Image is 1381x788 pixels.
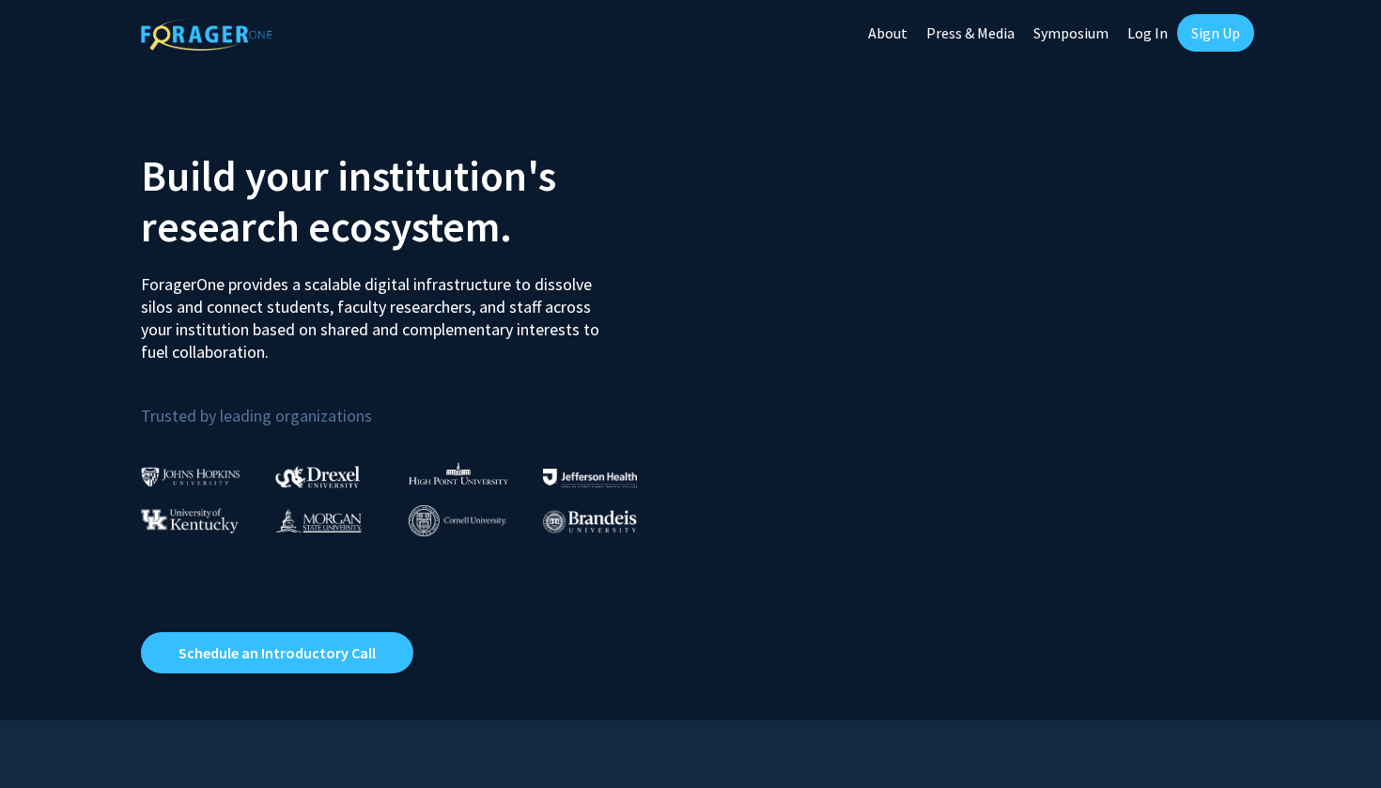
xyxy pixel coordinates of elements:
p: ForagerOne provides a scalable digital infrastructure to dissolve silos and connect students, fac... [141,259,613,363]
img: Drexel University [275,466,360,487]
img: High Point University [409,462,508,485]
img: Morgan State University [275,508,362,533]
img: Cornell University [409,505,506,536]
img: Brandeis University [543,510,637,533]
img: University of Kentucky [141,508,239,533]
a: Sign Up [1177,14,1254,52]
img: ForagerOne Logo [141,18,272,51]
h2: Build your institution's research ecosystem. [141,150,676,252]
img: Johns Hopkins University [141,467,241,487]
a: Opens in a new tab [141,632,413,673]
p: Trusted by leading organizations [141,379,676,430]
img: Thomas Jefferson University [543,469,637,487]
